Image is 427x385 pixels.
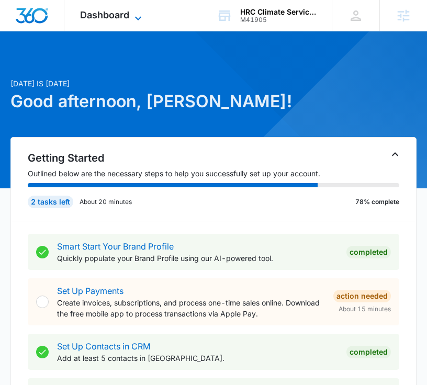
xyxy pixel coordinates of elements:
[333,290,391,302] div: Action Needed
[240,8,317,16] div: account name
[28,150,399,166] h2: Getting Started
[80,197,132,207] p: About 20 minutes
[57,253,338,264] p: Quickly populate your Brand Profile using our AI-powered tool.
[346,246,391,258] div: Completed
[28,168,399,179] p: Outlined below are the necessary steps to help you successfully set up your account.
[355,197,399,207] p: 78% complete
[57,353,338,364] p: Add at least 5 contacts in [GEOGRAPHIC_DATA].
[10,89,416,114] h1: Good afternoon, [PERSON_NAME]!
[10,78,416,89] p: [DATE] is [DATE]
[57,241,174,252] a: Smart Start Your Brand Profile
[57,297,324,319] p: Create invoices, subscriptions, and process one-time sales online. Download the free mobile app t...
[389,148,401,161] button: Toggle Collapse
[339,304,391,314] span: About 15 minutes
[28,196,73,208] div: 2 tasks left
[57,341,150,352] a: Set Up Contacts in CRM
[80,9,129,20] span: Dashboard
[57,286,123,296] a: Set Up Payments
[346,346,391,358] div: Completed
[240,16,317,24] div: account id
